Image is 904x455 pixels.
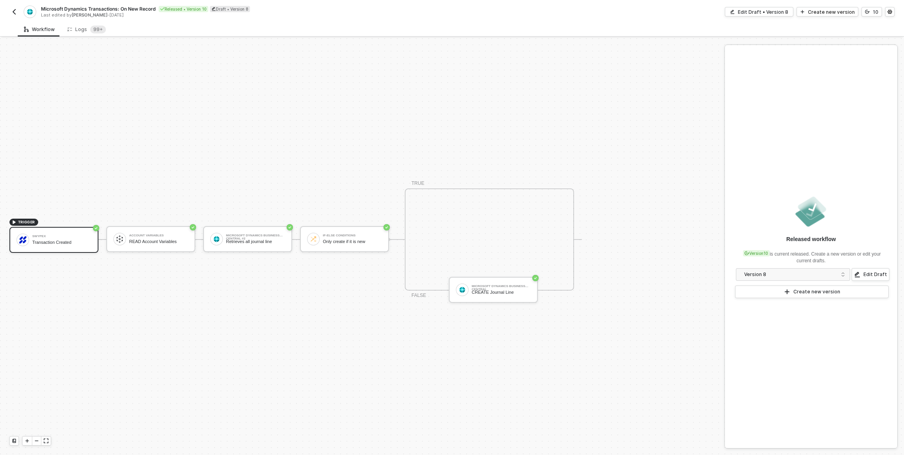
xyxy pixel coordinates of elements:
span: TRIGGER [18,219,35,225]
img: back [11,9,17,15]
div: Microsoft Dynamics Business Central [472,285,531,288]
span: icon-versioning [745,251,749,256]
span: icon-edit [854,271,860,278]
img: icon [19,236,26,243]
span: icon-edit [730,9,735,14]
div: Account Variables [129,234,188,237]
div: Retrieves all journal line [226,239,285,244]
div: If-Else Conditions [323,234,382,237]
button: back [9,7,19,17]
sup: 917 [90,26,106,33]
img: icon [116,236,123,243]
div: Create new version [808,9,855,15]
span: icon-edit [211,7,216,11]
div: READ Account Variables [129,239,188,244]
div: Create new version [793,289,840,295]
span: icon-play [25,438,30,443]
div: Microsoft Dynamics Business Central #2 [226,234,285,237]
span: icon-versioning [865,9,870,14]
div: Released • Version 10 [159,6,208,12]
div: Draft • Version 8 [210,6,250,12]
span: icon-settings [887,9,892,14]
div: is current released. Create a new version or edit your current drafts. [734,246,888,264]
span: icon-success-page [383,224,390,230]
span: icon-play [800,9,805,14]
span: [PERSON_NAME] [72,12,107,18]
button: Edit Draft • Version 8 [725,7,793,17]
div: Swypex [32,235,91,238]
div: FALSE [411,292,426,299]
div: Version 10 [743,250,770,256]
img: icon [213,236,220,243]
div: Transaction Created [32,240,91,245]
span: icon-expand [44,438,48,443]
span: icon-play [784,289,790,295]
span: Microsoft Dynamics Transactions: On New Record [41,6,156,12]
button: Edit Draft [852,268,889,281]
span: icon-success-page [93,225,99,231]
div: Version 8 [744,270,837,279]
img: icon [459,286,466,293]
span: icon-success-page [532,275,539,281]
div: Logs [67,26,106,33]
div: Workflow [24,26,55,33]
span: icon-play [12,220,17,225]
div: Only create if it is new [323,239,382,244]
button: 10 [861,7,882,17]
div: Released workflow [786,235,836,243]
span: icon-minus [34,438,39,443]
div: Last edited by - [DATE] [41,12,451,18]
button: Create new version [797,7,858,17]
img: released.png [794,194,828,229]
div: 10 [873,9,878,15]
div: TRUE [411,180,424,187]
span: icon-success-page [190,224,196,230]
div: Edit Draft • Version 8 [738,9,788,15]
img: icon [310,236,317,243]
div: Edit Draft [863,271,887,278]
button: Create new version [735,286,889,298]
span: icon-success-page [287,224,293,230]
img: integration-icon [26,8,33,15]
div: CREATE Journal Line [472,290,531,295]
